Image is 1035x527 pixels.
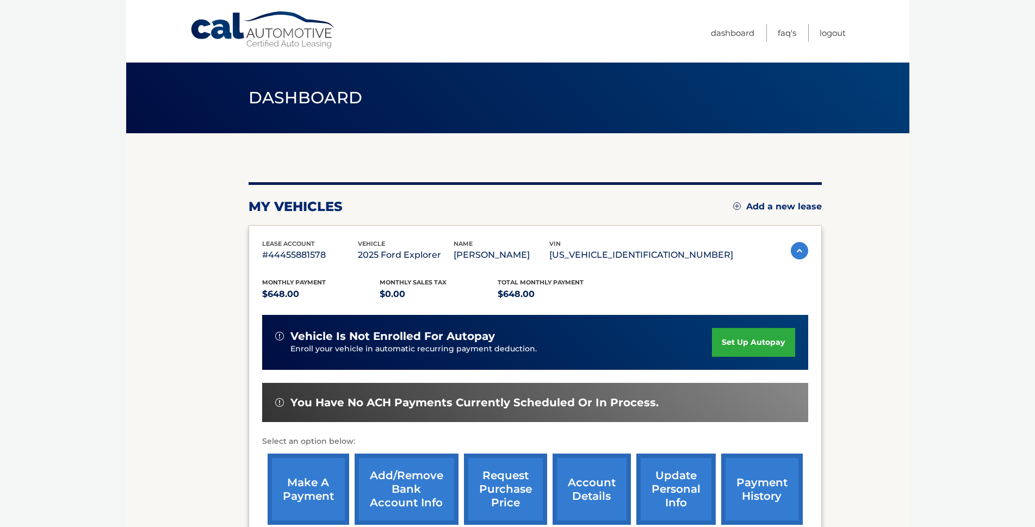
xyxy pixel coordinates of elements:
[268,454,349,525] a: make a payment
[262,287,380,302] p: $648.00
[262,278,326,286] span: Monthly Payment
[290,330,495,343] span: vehicle is not enrolled for autopay
[262,435,808,448] p: Select an option below:
[712,328,795,357] a: set up autopay
[721,454,803,525] a: payment history
[358,240,385,247] span: vehicle
[290,343,712,355] p: Enroll your vehicle in automatic recurring payment deduction.
[549,247,733,263] p: [US_VEHICLE_IDENTIFICATION_NUMBER]
[454,240,473,247] span: name
[791,242,808,259] img: accordion-active.svg
[454,247,549,263] p: [PERSON_NAME]
[358,247,454,263] p: 2025 Ford Explorer
[275,332,284,340] img: alert-white.svg
[290,396,659,410] span: You have no ACH payments currently scheduled or in process.
[355,454,458,525] a: Add/Remove bank account info
[636,454,716,525] a: update personal info
[380,278,447,286] span: Monthly sales Tax
[498,287,616,302] p: $648.00
[262,240,315,247] span: lease account
[778,24,796,42] a: FAQ's
[733,202,741,210] img: add.svg
[249,88,363,108] span: Dashboard
[190,11,337,49] a: Cal Automotive
[820,24,846,42] a: Logout
[711,24,754,42] a: Dashboard
[249,199,343,215] h2: my vehicles
[549,240,561,247] span: vin
[498,278,584,286] span: Total Monthly Payment
[262,247,358,263] p: #44455881578
[275,398,284,407] img: alert-white.svg
[380,287,498,302] p: $0.00
[553,454,631,525] a: account details
[733,201,822,212] a: Add a new lease
[464,454,547,525] a: request purchase price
